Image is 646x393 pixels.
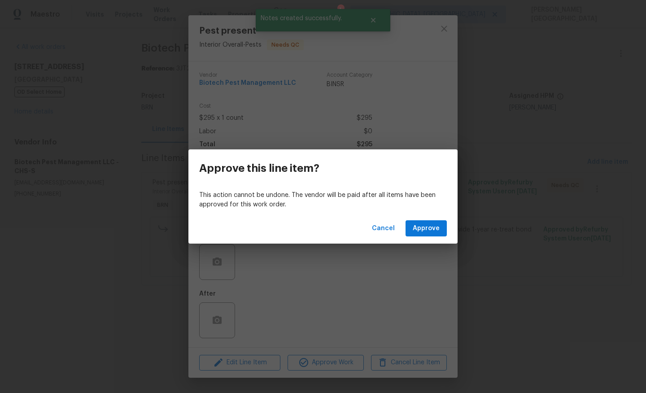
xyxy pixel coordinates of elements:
[368,220,398,237] button: Cancel
[413,223,440,234] span: Approve
[406,220,447,237] button: Approve
[199,162,319,175] h3: Approve this line item?
[372,223,395,234] span: Cancel
[199,191,447,210] p: This action cannot be undone. The vendor will be paid after all items have been approved for this...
